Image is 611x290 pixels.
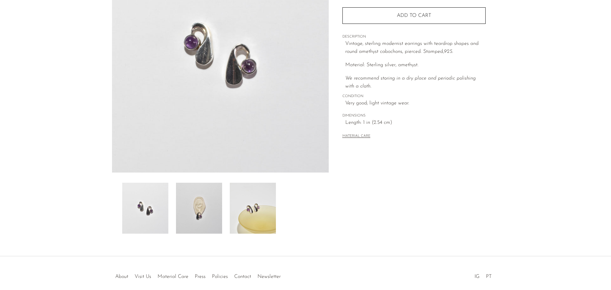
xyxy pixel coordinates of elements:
[345,99,486,108] span: Very good; light vintage wear.
[212,274,228,279] a: Policies
[345,61,486,69] p: Material: Sterling silver, amethyst.
[342,134,370,139] button: MATERIAL CARE
[234,274,251,279] a: Contact
[195,274,206,279] a: Press
[345,40,486,56] p: Vintage, sterling modernist earrings with teardrop shapes and round amethyst cabochons, pierced. ...
[444,49,453,54] em: 925.
[342,34,486,40] span: DESCRIPTION
[122,183,168,234] img: Amethyst Teardrop Earrings
[486,274,492,279] a: PT
[471,269,495,281] ul: Social Medias
[135,274,151,279] a: Visit Us
[342,113,486,119] span: DIMENSIONS
[176,183,222,234] img: Amethyst Teardrop Earrings
[115,274,128,279] a: About
[342,7,486,24] button: Add to cart
[112,269,284,281] ul: Quick links
[397,13,431,18] span: Add to cart
[345,76,476,89] i: We recommend storing in a dry place and periodic polishing with a cloth.
[474,274,480,279] a: IG
[158,274,188,279] a: Material Care
[230,183,276,234] img: Amethyst Teardrop Earrings
[345,119,486,127] span: Length: 1 in (2.54 cm)
[342,94,486,99] span: CONDITION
